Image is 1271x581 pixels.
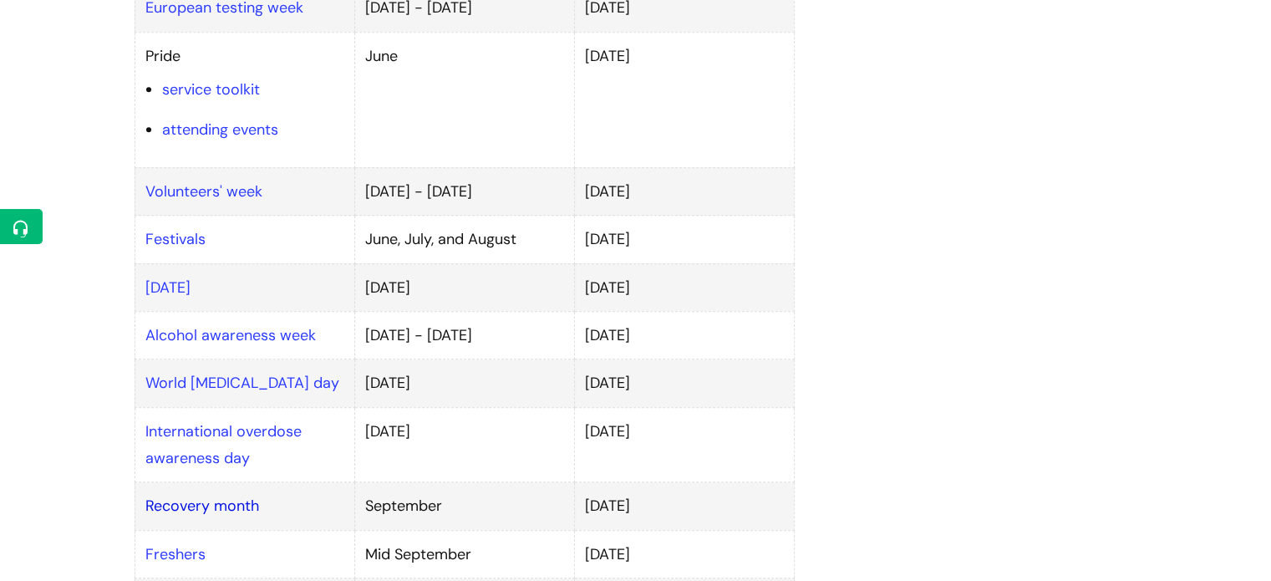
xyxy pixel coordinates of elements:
a: International overdose awareness day [145,421,302,468]
td: [DATE] [354,359,574,407]
a: Volunteers' week [145,181,262,201]
td: [DATE] [574,407,794,482]
td: June [354,32,574,167]
a: attending events [162,120,278,140]
a: Freshers [145,544,206,564]
a: service toolkit [162,79,260,99]
td: [DATE] [574,530,794,578]
td: [DATE] [574,482,794,530]
a: Alcohol awareness week [145,325,316,345]
td: Mid September [354,530,574,578]
a: [DATE] [145,278,191,298]
td: [DATE] [354,263,574,311]
td: [DATE] [574,167,794,215]
td: [DATE] [574,311,794,359]
a: Recovery month [145,496,259,516]
td: Pride [135,32,354,167]
td: [DATE] - [DATE] [354,167,574,215]
td: [DATE] [574,263,794,311]
td: [DATE] [574,359,794,407]
a: World [MEDICAL_DATA] day [145,373,339,393]
td: September [354,482,574,530]
a: Festivals [145,229,206,249]
td: [DATE] - [DATE] [354,311,574,359]
td: [DATE] [354,407,574,482]
td: [DATE] [574,216,794,263]
td: [DATE] [574,32,794,167]
td: June, July, and August [354,216,574,263]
